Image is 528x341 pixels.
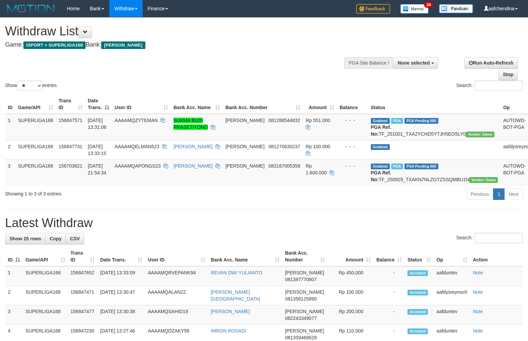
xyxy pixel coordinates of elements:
[211,270,262,275] a: REVAN DWI YULIANTO
[407,309,428,315] span: Accepted
[285,335,316,340] span: Copy 081359468628 to clipboard
[391,164,403,169] span: Marked by aafchhiseyha
[5,233,45,244] a: Show 25 rows
[211,289,260,302] a: [PERSON_NAME]. [GEOGRAPHIC_DATA]
[407,270,428,276] span: Accepted
[391,118,403,124] span: Marked by aafheankoy
[498,69,518,80] a: Stop
[225,163,265,169] span: [PERSON_NAME]
[225,118,265,123] span: [PERSON_NAME]
[282,247,328,266] th: Bank Acc. Number: activate to sort column ascending
[473,328,483,334] a: Note
[374,247,405,266] th: Balance: activate to sort column ascending
[145,247,208,266] th: User ID: activate to sort column ascending
[23,305,68,325] td: SUPERLIGA168
[374,266,405,286] td: -
[59,163,83,169] span: 156703621
[15,159,56,186] td: SUPERLIGA168
[306,163,327,175] span: Rp 1.600.000
[371,124,391,137] b: PGA Ref. No:
[371,118,390,124] span: Grabbed
[145,266,208,286] td: AAAAMQRVEPANK94
[115,163,161,169] span: AAAAMQAPONGS23
[5,140,15,159] td: 2
[88,144,107,156] span: [DATE] 13:33:15
[68,286,98,305] td: 156847471
[5,95,15,114] th: ID
[466,132,494,137] span: Vendor URL: https://trx31.1velocity.biz
[285,270,324,275] span: [PERSON_NAME]
[475,81,523,91] input: Search:
[5,305,23,325] td: 3
[97,266,145,286] td: [DATE] 13:33:09
[371,144,390,150] span: Grabbed
[374,286,405,305] td: -
[66,233,84,244] a: CSV
[470,247,523,266] th: Action
[434,286,470,305] td: aafdysreynoch
[285,277,316,282] span: Copy 081397770807 to clipboard
[88,163,107,175] span: [DATE] 21:54:34
[285,296,316,302] span: Copy 081356125890 to clipboard
[5,159,15,186] td: 3
[328,247,374,266] th: Amount: activate to sort column ascending
[269,144,300,149] span: Copy 081270630237 to clipboard
[328,305,374,325] td: Rp 200,000
[15,140,56,159] td: SUPERLIGA168
[145,286,208,305] td: AAAAMQALAN22
[5,247,23,266] th: ID: activate to sort column descending
[269,118,300,123] span: Copy 081288544832 to clipboard
[393,57,438,69] button: None selected
[404,164,438,169] span: PGA Pending
[368,95,500,114] th: Status
[5,188,215,197] div: Showing 1 to 3 of 3 entries
[340,117,365,124] div: - - -
[439,4,473,13] img: panduan.png
[5,41,345,48] h4: Game: Bank:
[68,305,98,325] td: 156847477
[211,309,250,314] a: [PERSON_NAME]
[50,236,61,241] span: Copy
[145,305,208,325] td: AAAAMQSAHID19
[424,2,433,8] span: 34
[115,144,160,149] span: AAAAMQELMAN523
[368,114,500,140] td: TF_251001_TXA2YCHD5YTJH5EO5LY0
[374,305,405,325] td: -
[306,144,330,149] span: Rp 100.000
[5,286,23,305] td: 2
[70,236,80,241] span: CSV
[85,95,112,114] th: Date Trans.: activate to sort column descending
[97,286,145,305] td: [DATE] 13:30:47
[174,163,213,169] a: [PERSON_NAME]
[269,163,300,169] span: Copy 083167005358 to clipboard
[88,118,107,130] span: [DATE] 13:31:08
[337,95,368,114] th: Balance
[473,289,483,295] a: Note
[225,144,265,149] span: [PERSON_NAME]
[344,57,393,69] div: PGA Site Balance /
[68,266,98,286] td: 156847652
[5,81,57,91] label: Show entries
[59,118,83,123] span: 156847571
[68,247,98,266] th: Trans ID: activate to sort column ascending
[434,305,470,325] td: aafduntev
[475,233,523,243] input: Search:
[56,95,85,114] th: Trans ID: activate to sort column ascending
[15,114,56,140] td: SUPERLIGA168
[45,233,66,244] a: Copy
[5,3,57,14] img: MOTION_logo.png
[371,170,391,182] b: PGA Ref. No:
[59,144,83,149] span: 156847731
[112,95,171,114] th: User ID: activate to sort column ascending
[407,290,428,295] span: Accepted
[115,118,158,123] span: AAAAMQZYTEMAN
[356,4,390,14] img: Feedback.jpg
[456,233,523,243] label: Search:
[101,41,145,49] span: [PERSON_NAME]
[407,328,428,334] span: Accepted
[174,144,213,149] a: [PERSON_NAME]
[23,286,68,305] td: SUPERLIGA168
[434,247,470,266] th: Op: activate to sort column ascending
[211,328,246,334] a: IMRON ROSADI
[23,41,86,49] span: ISPORT > SUPERLIGA168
